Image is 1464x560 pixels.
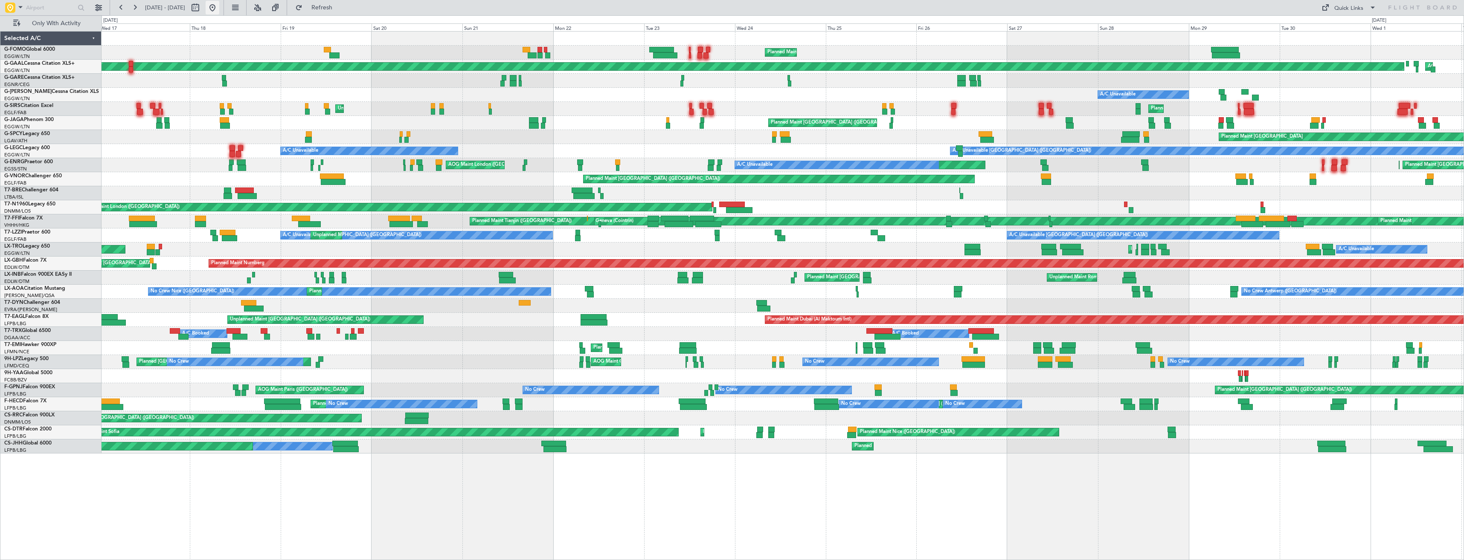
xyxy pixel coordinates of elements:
[4,103,20,108] span: G-SIRS
[4,188,22,193] span: T7-BRE
[4,306,57,313] a: EVRA/[PERSON_NAME]
[4,75,24,80] span: G-GARE
[4,314,49,319] a: T7-EAGLFalcon 8X
[854,440,989,453] div: Planned Maint [GEOGRAPHIC_DATA] ([GEOGRAPHIC_DATA])
[767,46,902,59] div: Planned Maint [GEOGRAPHIC_DATA] ([GEOGRAPHIC_DATA])
[26,1,75,14] input: Airport
[4,236,26,242] a: EGLF/FAB
[4,272,72,277] a: LX-INBFalcon 900EX EASy II
[4,413,23,418] span: CS-RRC
[462,23,553,31] div: Sun 21
[826,23,917,31] div: Thu 25
[1131,243,1265,256] div: Planned Maint [GEOGRAPHIC_DATA] ([GEOGRAPHIC_DATA])
[4,47,26,52] span: G-FOMO
[1100,88,1136,101] div: A/C Unavailable
[4,152,30,158] a: EGGW/LTN
[4,441,23,446] span: CS-JHH
[593,341,675,354] div: Planned Maint [GEOGRAPHIC_DATA]
[4,272,21,277] span: LX-INB
[4,300,60,305] a: T7-DYNChallenger 604
[4,342,21,347] span: T7-EMI
[4,244,23,249] span: LX-TRO
[1317,1,1380,14] button: Quick Links
[4,328,51,333] a: T7-TRXGlobal 6500
[190,23,281,31] div: Thu 18
[4,166,27,172] a: EGSS/STN
[4,159,53,165] a: G-ENRGPraetor 600
[4,250,30,257] a: EGGW/LTN
[737,159,773,171] div: A/C Unavailable
[4,349,29,355] a: LFMN/NCE
[1371,23,1461,31] div: Wed 1
[644,23,735,31] div: Tue 23
[4,131,50,136] a: G-SPCYLegacy 650
[4,61,75,66] a: G-GAALCessna Citation XLS+
[103,17,118,24] div: [DATE]
[151,285,234,298] div: No Crew Nice ([GEOGRAPHIC_DATA])
[916,23,1007,31] div: Fri 26
[4,67,30,74] a: EGGW/LTN
[145,4,185,12] span: [DATE] - [DATE]
[767,313,851,326] div: Planned Maint Dubai (Al Maktoum Intl)
[735,23,826,31] div: Wed 24
[313,398,447,410] div: Planned Maint [GEOGRAPHIC_DATA] ([GEOGRAPHIC_DATA])
[4,145,50,150] a: G-LEGCLegacy 600
[805,355,825,368] div: No Crew
[4,433,26,439] a: LFPB/LBG
[4,188,58,193] a: T7-BREChallenger 604
[703,426,747,439] div: Planned Maint Sofia
[4,89,99,94] a: G-[PERSON_NAME]Cessna Citation XLS
[4,61,24,66] span: G-GAAL
[283,229,421,242] div: A/C Unavailable [GEOGRAPHIC_DATA] ([GEOGRAPHIC_DATA])
[4,384,23,390] span: F-GPNJ
[1339,243,1374,256] div: A/C Unavailable
[139,355,260,368] div: Planned [GEOGRAPHIC_DATA] ([GEOGRAPHIC_DATA])
[4,377,27,383] a: FCBB/BZV
[4,95,30,102] a: EGGW/LTN
[4,278,29,285] a: EDLW/DTM
[4,370,52,375] a: 9H-YAAGlobal 5000
[4,264,29,271] a: EDLW/DTM
[593,355,662,368] div: AOG Maint Cannes (Mandelieu)
[71,257,205,270] div: Planned Maint [GEOGRAPHIC_DATA] ([GEOGRAPHIC_DATA])
[4,124,30,130] a: EGGW/LTN
[313,229,453,242] div: Unplanned Maint [GEOGRAPHIC_DATA] ([GEOGRAPHIC_DATA])
[4,138,27,144] a: LGAV/ATH
[4,335,30,341] a: DGAA/ACC
[4,314,25,319] span: T7-EAGL
[4,292,55,299] a: [PERSON_NAME]/QSA
[4,194,23,200] a: LTBA/ISL
[525,384,545,396] div: No Crew
[211,257,264,270] div: Planned Maint Nurnberg
[60,412,194,424] div: Planned Maint [GEOGRAPHIC_DATA] ([GEOGRAPHIC_DATA])
[4,391,26,397] a: LFPB/LBG
[1098,23,1189,31] div: Sun 28
[472,215,572,228] div: Planned Maint Tianjin ([GEOGRAPHIC_DATA])
[1221,130,1303,143] div: Planned Maint [GEOGRAPHIC_DATA]
[258,384,348,396] div: AOG Maint Paris ([GEOGRAPHIC_DATA])
[4,427,52,432] a: CS-DTRFalcon 2000
[4,230,50,235] a: T7-LZZIPraetor 600
[4,441,52,446] a: CS-JHHGlobal 6000
[586,173,720,185] div: Planned Maint [GEOGRAPHIC_DATA] ([GEOGRAPHIC_DATA])
[841,398,861,410] div: No Crew
[4,180,26,186] a: EGLF/FAB
[4,131,23,136] span: G-SPCY
[945,398,965,410] div: No Crew
[1217,384,1352,396] div: Planned Maint [GEOGRAPHIC_DATA] ([GEOGRAPHIC_DATA])
[4,173,25,179] span: G-VNOR
[4,370,23,375] span: 9H-YAA
[4,398,46,404] a: F-HECDFalcon 7X
[771,116,905,129] div: Planned Maint [GEOGRAPHIC_DATA] ([GEOGRAPHIC_DATA])
[553,23,644,31] div: Mon 22
[4,286,65,291] a: LX-AOACitation Mustang
[4,398,23,404] span: F-HECD
[4,222,29,228] a: VHHH/HKG
[4,356,21,361] span: 9H-LPZ
[4,117,24,122] span: G-JAGA
[807,271,941,284] div: Planned Maint [GEOGRAPHIC_DATA] ([GEOGRAPHIC_DATA])
[22,20,90,26] span: Only With Activity
[892,327,919,340] div: A/C Booked
[338,102,478,115] div: Unplanned Maint [GEOGRAPHIC_DATA] ([GEOGRAPHIC_DATA])
[281,23,372,31] div: Fri 19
